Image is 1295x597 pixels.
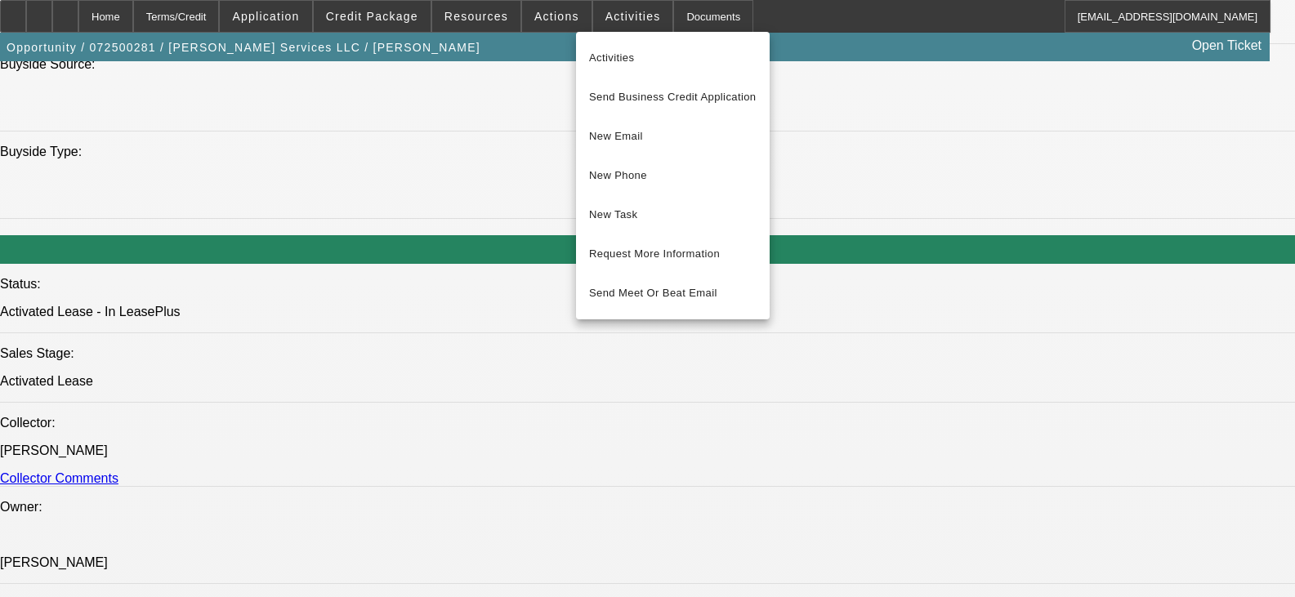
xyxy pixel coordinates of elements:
[589,87,757,107] span: Send Business Credit Application
[589,283,757,303] span: Send Meet Or Beat Email
[589,205,757,225] span: New Task
[589,166,757,185] span: New Phone
[589,127,757,146] span: New Email
[589,48,757,68] span: Activities
[589,244,757,264] span: Request More Information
